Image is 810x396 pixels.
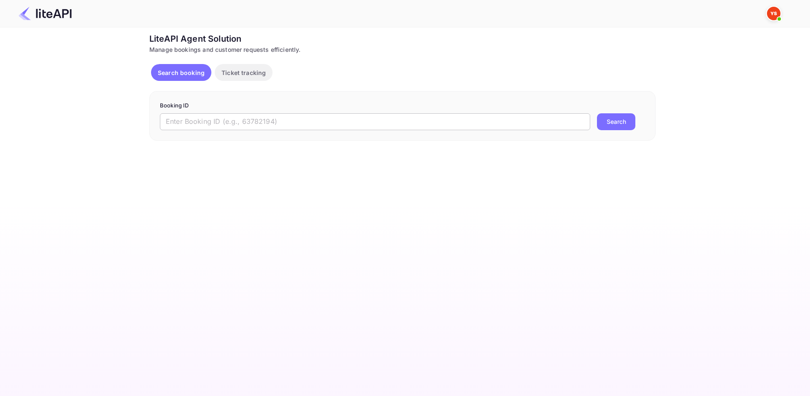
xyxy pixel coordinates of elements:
p: Search booking [158,68,205,77]
div: LiteAPI Agent Solution [149,32,656,45]
input: Enter Booking ID (e.g., 63782194) [160,113,590,130]
img: Yandex Support [767,7,780,20]
p: Booking ID [160,102,645,110]
button: Search [597,113,635,130]
div: Manage bookings and customer requests efficiently. [149,45,656,54]
img: LiteAPI Logo [19,7,72,20]
p: Ticket tracking [221,68,266,77]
